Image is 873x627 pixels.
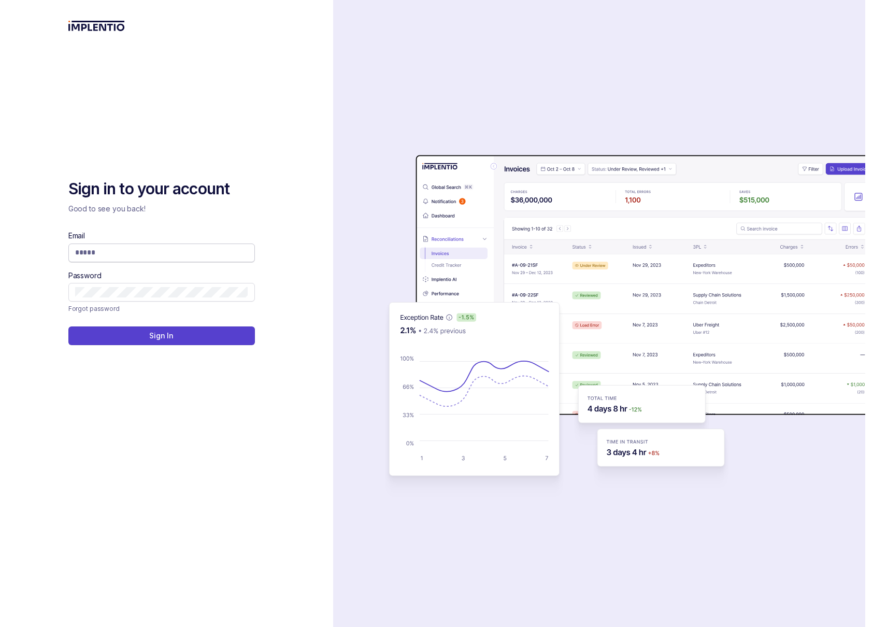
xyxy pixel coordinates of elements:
label: Email [68,231,85,241]
a: Link Forgot password [68,304,120,314]
p: Forgot password [68,304,120,314]
label: Password [68,270,102,281]
h2: Sign in to your account [68,179,255,199]
p: Sign In [149,331,174,341]
p: Good to see you back! [68,204,255,214]
img: logo [68,21,125,31]
button: Sign In [68,326,255,345]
